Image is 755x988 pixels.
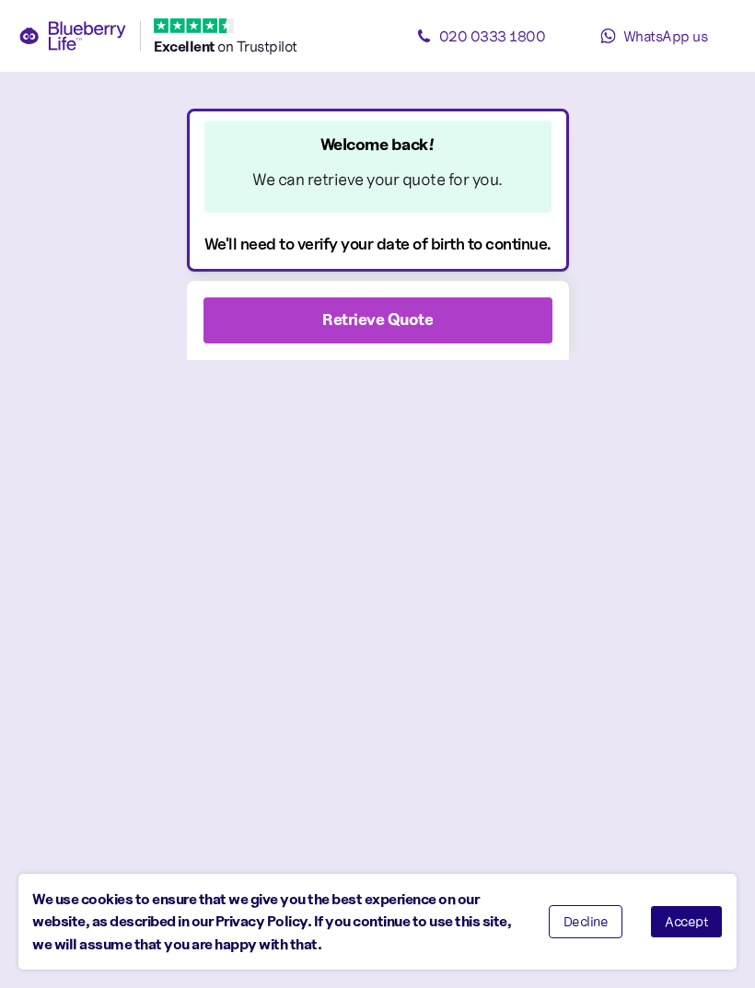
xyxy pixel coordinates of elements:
button: Decline cookies [549,905,623,938]
div: We'll need to verify your date of birth to continue. [204,231,552,256]
span: WhatsApp us [623,27,708,45]
div: Retrieve Quote [322,308,433,332]
span: 020 0333 1800 [439,27,546,45]
span: Decline [563,915,609,928]
div: We use cookies to ensure that we give you the best experience on our website, as described in our... [32,888,521,956]
button: Accept cookies [650,905,723,938]
div: We can retrieve your quote for you. [238,167,518,192]
a: WhatsApp us [571,17,737,54]
span: on Trustpilot [217,37,297,55]
span: Excellent ️ [154,37,217,55]
button: Retrieve Quote [203,297,552,343]
div: Welcome back! [238,132,518,157]
span: Accept [665,915,708,928]
a: 020 0333 1800 [398,17,563,54]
